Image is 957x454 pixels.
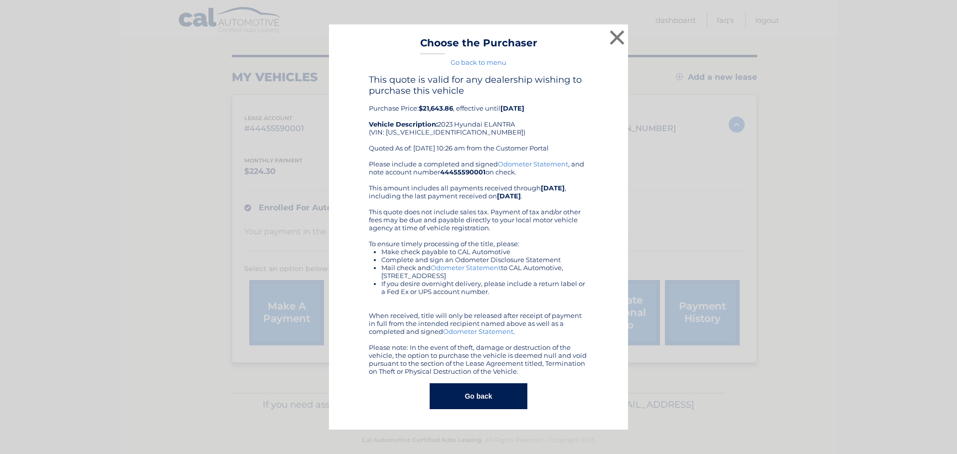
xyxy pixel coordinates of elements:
h3: Choose the Purchaser [420,37,537,54]
button: Go back [430,383,527,409]
button: × [607,27,627,47]
strong: Vehicle Description: [369,120,438,128]
li: Mail check and to CAL Automotive, [STREET_ADDRESS] [381,264,588,280]
li: Complete and sign an Odometer Disclosure Statement [381,256,588,264]
a: Odometer Statement [431,264,501,272]
b: [DATE] [500,104,524,112]
b: [DATE] [541,184,565,192]
li: Make check payable to CAL Automotive [381,248,588,256]
b: 44455590001 [440,168,485,176]
div: Please include a completed and signed , and note account number on check. This amount includes al... [369,160,588,375]
a: Odometer Statement [498,160,568,168]
a: Odometer Statement [443,327,513,335]
h4: This quote is valid for any dealership wishing to purchase this vehicle [369,74,588,96]
a: Go back to menu [451,58,506,66]
div: Purchase Price: , effective until 2023 Hyundai ELANTRA (VIN: [US_VEHICLE_IDENTIFICATION_NUMBER]) ... [369,74,588,160]
b: [DATE] [497,192,521,200]
li: If you desire overnight delivery, please include a return label or a Fed Ex or UPS account number. [381,280,588,296]
b: $21,643.86 [419,104,453,112]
